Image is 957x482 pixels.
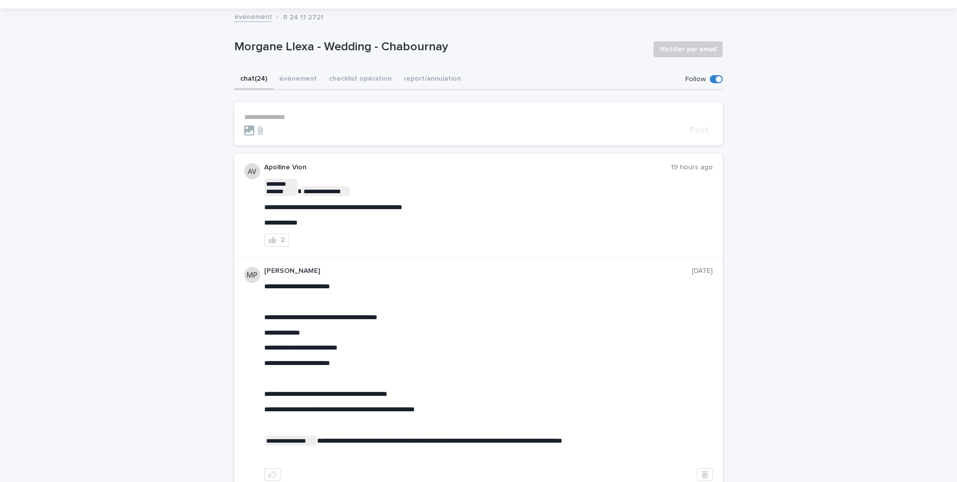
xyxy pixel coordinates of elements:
[264,163,671,172] p: Apolline Vion
[660,44,716,54] span: Notifier par email
[323,69,398,90] button: checklist opération
[281,237,285,243] div: 2
[234,69,273,90] button: chat (24)
[264,234,289,246] button: 2
[697,468,713,481] button: Delete post
[283,11,323,22] p: R 24 11 2721
[653,41,723,57] button: Notifier par email
[690,126,709,135] span: Post
[686,126,713,135] button: Post
[671,163,713,172] p: 19 hours ago
[264,267,692,275] p: [PERSON_NAME]
[273,69,323,90] button: événement
[234,40,645,54] p: Morgane Llexa - Wedding - Chabournay
[692,267,713,275] p: [DATE]
[398,69,467,90] button: report/annulation
[264,468,281,481] button: like this post
[234,10,272,22] a: événement
[685,75,706,84] p: Follow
